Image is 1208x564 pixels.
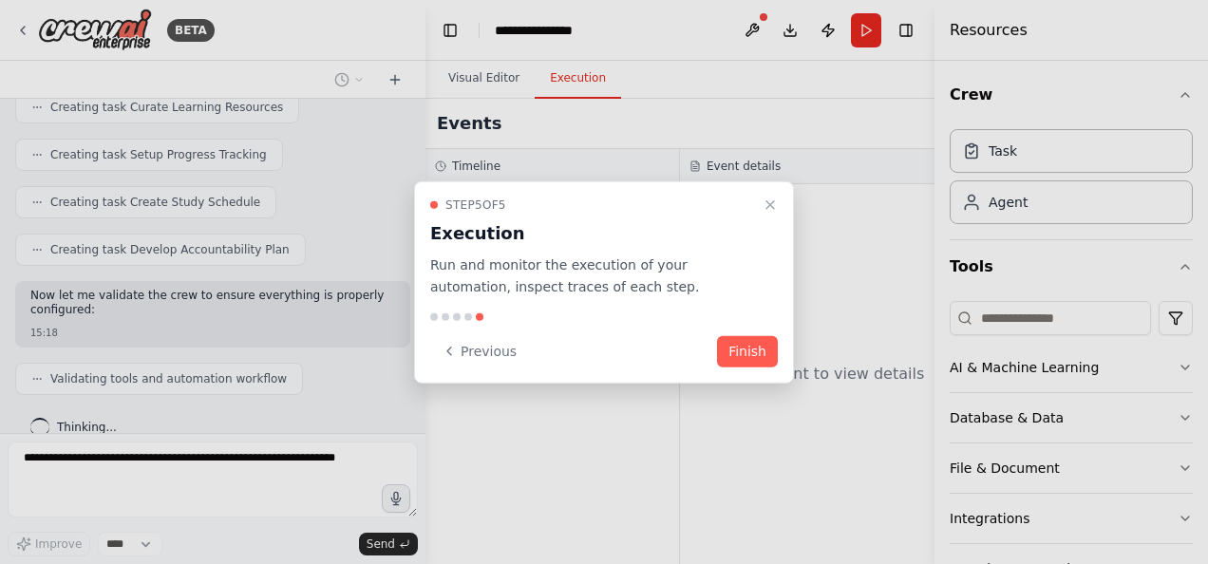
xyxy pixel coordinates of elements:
button: Close walkthrough [759,194,782,216]
button: Previous [430,335,528,367]
h3: Execution [430,220,755,247]
button: Hide left sidebar [437,17,463,44]
button: Finish [717,335,778,367]
span: Step 5 of 5 [445,197,506,213]
p: Run and monitor the execution of your automation, inspect traces of each step. [430,254,755,298]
